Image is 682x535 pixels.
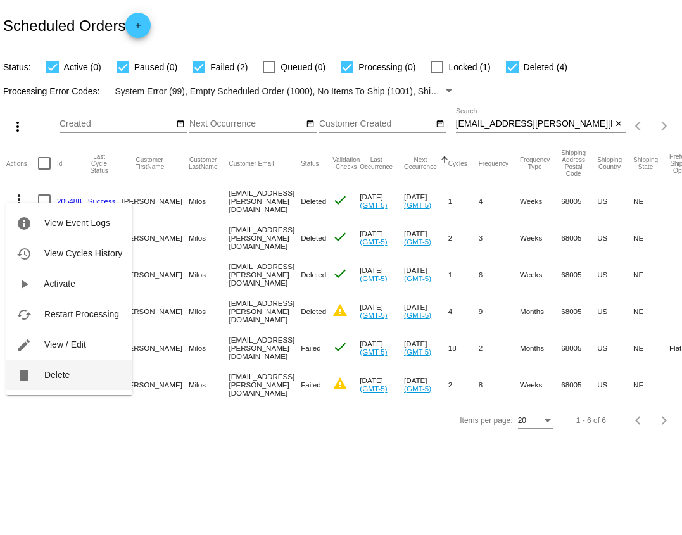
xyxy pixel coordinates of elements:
[44,279,75,289] span: Activate
[44,248,122,258] span: View Cycles History
[44,309,119,319] span: Restart Processing
[16,277,32,292] mat-icon: play_arrow
[16,307,32,322] mat-icon: cached
[16,216,32,231] mat-icon: info
[44,218,110,228] span: View Event Logs
[16,246,32,261] mat-icon: history
[44,370,70,380] span: Delete
[16,337,32,353] mat-icon: edit
[44,339,86,349] span: View / Edit
[16,368,32,383] mat-icon: delete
